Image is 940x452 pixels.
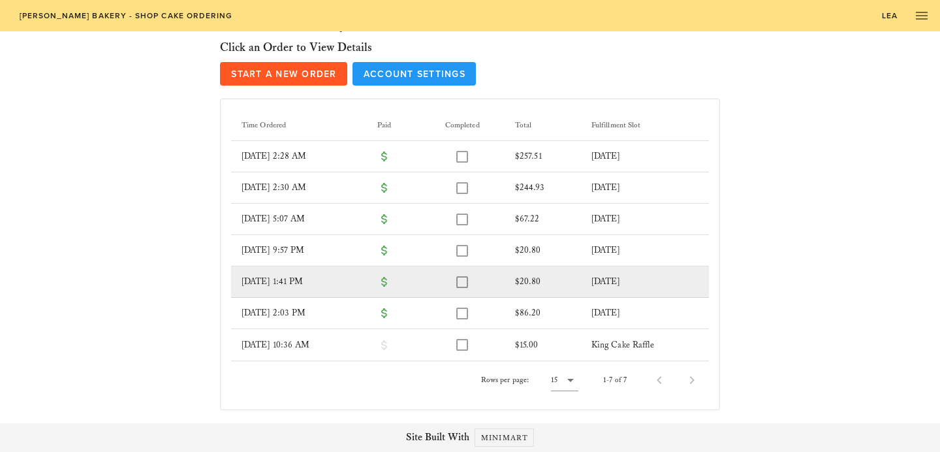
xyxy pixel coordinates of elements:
div: 15Rows per page: [551,370,578,391]
a: Lea [873,7,906,25]
div: 15 [551,374,557,386]
span: Site Built With [406,430,469,445]
td: [DATE] [581,266,709,298]
td: [DATE] 2:03 PM [231,298,367,329]
th: Time Ordered [231,110,367,141]
span: Total [515,120,532,130]
a: Start a New Order [220,62,347,86]
span: Lea [881,11,898,20]
a: Minimart [475,428,534,447]
td: [DATE] [581,141,709,172]
td: [DATE] [581,235,709,266]
td: King Cake Raffle [581,329,709,361]
td: [DATE] [581,172,709,204]
a: Account Settings [352,62,476,86]
td: $20.80 [505,266,581,298]
th: Paid [367,110,420,141]
td: $20.80 [505,235,581,266]
h3: Click an Order to View Details [220,39,720,57]
td: [DATE] [581,298,709,329]
td: [DATE] 10:36 AM [231,329,367,361]
th: Total [505,110,581,141]
td: [DATE] 5:07 AM [231,204,367,235]
div: 1-7 of 7 [603,374,627,386]
span: Minimart [480,433,528,443]
span: [PERSON_NAME] Bakery - Shop Cake Ordering [18,11,232,20]
a: [PERSON_NAME] Bakery - Shop Cake Ordering [10,7,241,25]
td: [DATE] 2:30 AM [231,172,367,204]
th: Fulfillment Slot [581,110,709,141]
td: [DATE] [581,204,709,235]
td: [DATE] 2:28 AM [231,141,367,172]
td: [DATE] 9:57 PM [231,235,367,266]
td: $15.00 [505,329,581,361]
td: [DATE] 1:41 PM [231,266,367,298]
td: $257.51 [505,141,581,172]
td: $244.93 [505,172,581,204]
div: Rows per page: [481,361,578,399]
span: Start a New Order [230,69,337,80]
span: Paid [377,120,391,130]
td: $67.22 [505,204,581,235]
span: Fulfillment Slot [591,120,641,130]
span: Time Ordered [242,120,286,130]
span: Account Settings [363,69,465,80]
th: Completed [420,110,505,141]
span: Completed [445,120,480,130]
td: $86.20 [505,298,581,329]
